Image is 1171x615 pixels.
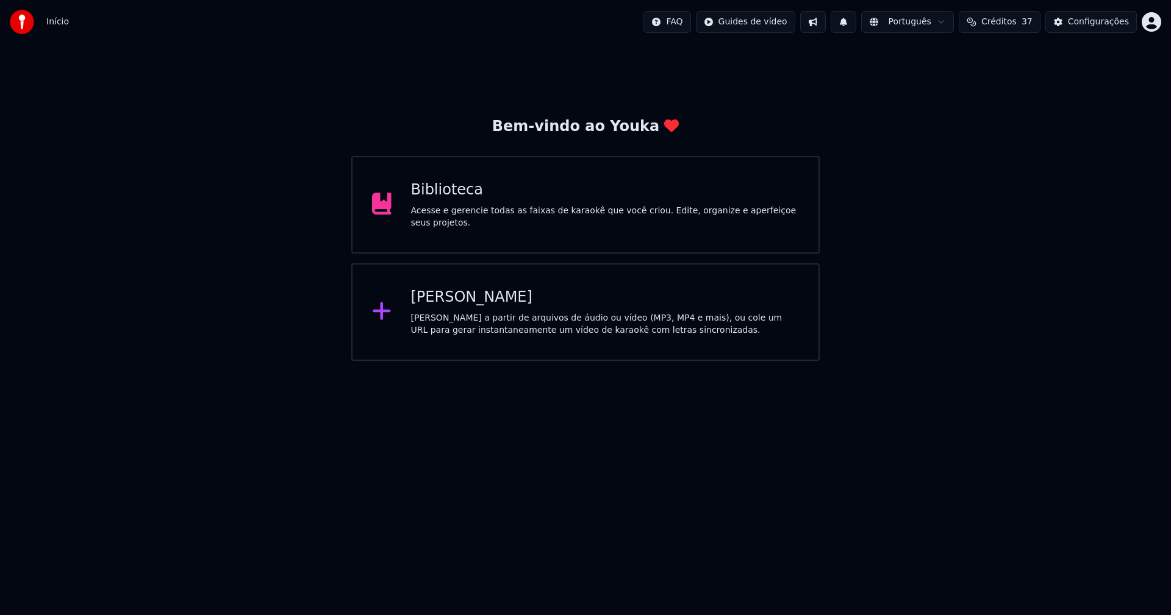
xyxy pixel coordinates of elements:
div: [PERSON_NAME] [411,288,800,307]
div: Bem-vindo ao Youka [492,117,679,137]
span: 37 [1022,16,1033,28]
span: Início [46,16,69,28]
button: Guides de vídeo [696,11,795,33]
img: youka [10,10,34,34]
span: Créditos [981,16,1017,28]
button: Créditos37 [959,11,1040,33]
div: [PERSON_NAME] a partir de arquivos de áudio ou vídeo (MP3, MP4 e mais), ou cole um URL para gerar... [411,312,800,336]
nav: breadcrumb [46,16,69,28]
button: Configurações [1045,11,1137,33]
div: Acesse e gerencie todas as faixas de karaokê que você criou. Edite, organize e aperfeiçoe seus pr... [411,205,800,229]
div: Configurações [1068,16,1129,28]
button: FAQ [643,11,690,33]
div: Biblioteca [411,180,800,200]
